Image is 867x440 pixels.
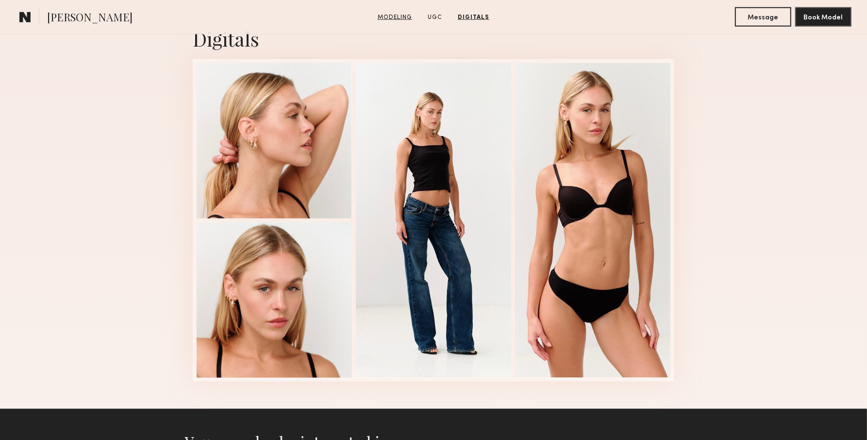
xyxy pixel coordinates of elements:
[47,10,133,27] span: [PERSON_NAME]
[454,13,493,22] a: Digitals
[424,13,446,22] a: UGC
[374,13,416,22] a: Modeling
[193,26,674,51] div: Digitals
[795,13,851,21] a: Book Model
[735,7,791,27] button: Message
[795,7,851,27] button: Book Model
